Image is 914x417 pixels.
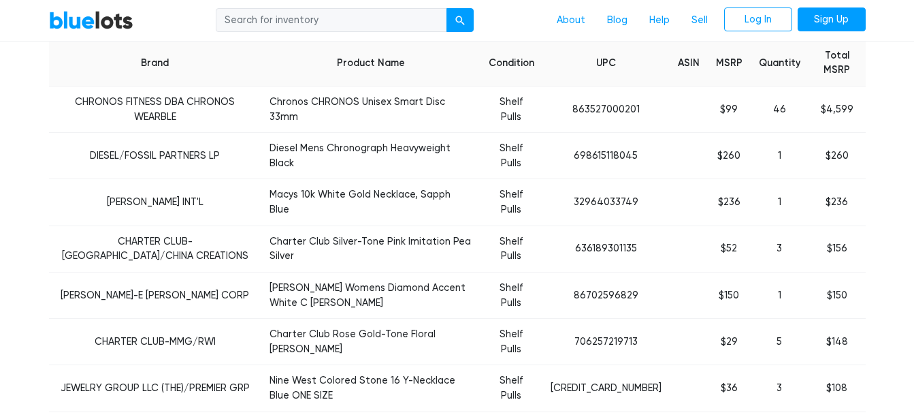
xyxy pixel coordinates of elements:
[49,226,262,272] td: CHARTER CLUB-[GEOGRAPHIC_DATA]/CHINA CREATIONS
[751,133,809,179] td: 1
[49,40,262,87] th: Brand
[724,7,792,32] a: Log In
[708,40,751,87] th: MSRP
[49,365,262,412] td: JEWELRY GROUP LLC (THE)/PREMIER GRP
[542,87,670,133] td: 863527000201
[708,226,751,272] td: $52
[708,87,751,133] td: $99
[596,7,638,33] a: Blog
[798,7,866,32] a: Sign Up
[546,7,596,33] a: About
[261,87,480,133] td: Chronos CHRONOS Unisex Smart Disc 33mm
[480,133,542,179] td: Shelf Pulls
[751,40,809,87] th: Quantity
[49,272,262,318] td: [PERSON_NAME]-E [PERSON_NAME] CORP
[49,319,262,365] td: CHARTER CLUB-MMG/RWI
[261,40,480,87] th: Product Name
[751,87,809,133] td: 46
[261,133,480,179] td: Diesel Mens Chronograph Heavyweight Black
[480,179,542,226] td: Shelf Pulls
[751,179,809,226] td: 1
[49,133,262,179] td: DIESEL/FOSSIL PARTNERS LP
[708,365,751,412] td: $36
[681,7,719,33] a: Sell
[708,319,751,365] td: $29
[751,365,809,412] td: 3
[809,319,866,365] td: $148
[261,365,480,412] td: Nine West Colored Stone 16 Y-Necklace Blue ONE SIZE
[216,8,447,33] input: Search for inventory
[670,40,708,87] th: ASIN
[708,179,751,226] td: $236
[809,40,866,87] th: Total MSRP
[542,272,670,318] td: 86702596829
[49,87,262,133] td: CHRONOS FITNESS DBA CHRONOS WEARBLE
[809,87,866,133] td: $4,599
[809,226,866,272] td: $156
[751,319,809,365] td: 5
[480,226,542,272] td: Shelf Pulls
[809,272,866,318] td: $150
[542,179,670,226] td: 32964033749
[638,7,681,33] a: Help
[809,133,866,179] td: $260
[809,365,866,412] td: $108
[261,226,480,272] td: Charter Club Silver-Tone Pink Imitation Pea Silver
[542,226,670,272] td: 636189301135
[261,319,480,365] td: Charter Club Rose Gold-Tone Floral [PERSON_NAME]
[708,272,751,318] td: $150
[542,40,670,87] th: UPC
[480,40,542,87] th: Condition
[480,365,542,412] td: Shelf Pulls
[480,87,542,133] td: Shelf Pulls
[708,133,751,179] td: $260
[809,179,866,226] td: $236
[751,226,809,272] td: 3
[480,272,542,318] td: Shelf Pulls
[542,319,670,365] td: 706257219713
[542,133,670,179] td: 698615118045
[751,272,809,318] td: 1
[542,365,670,412] td: [CREDIT_CARD_NUMBER]
[261,179,480,226] td: Macys 10k White Gold Necklace, Sapph Blue
[49,10,133,30] a: BlueLots
[261,272,480,318] td: [PERSON_NAME] Womens Diamond Accent White C [PERSON_NAME]
[480,319,542,365] td: Shelf Pulls
[49,179,262,226] td: [PERSON_NAME] INT'L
